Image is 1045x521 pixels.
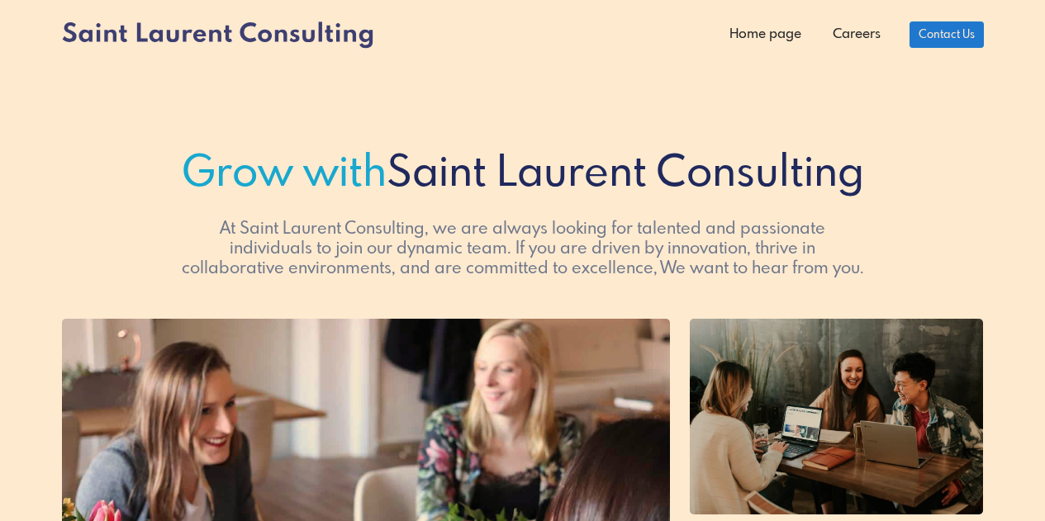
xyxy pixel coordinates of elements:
[62,149,984,200] h1: Saint Laurent Consulting
[177,220,868,279] h5: At Saint Laurent Consulting, we are always looking for talented and passionate individuals to joi...
[714,18,817,51] a: Home page
[182,153,387,196] span: Grow with
[910,21,983,48] a: Contact Us
[817,18,896,51] a: Careers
